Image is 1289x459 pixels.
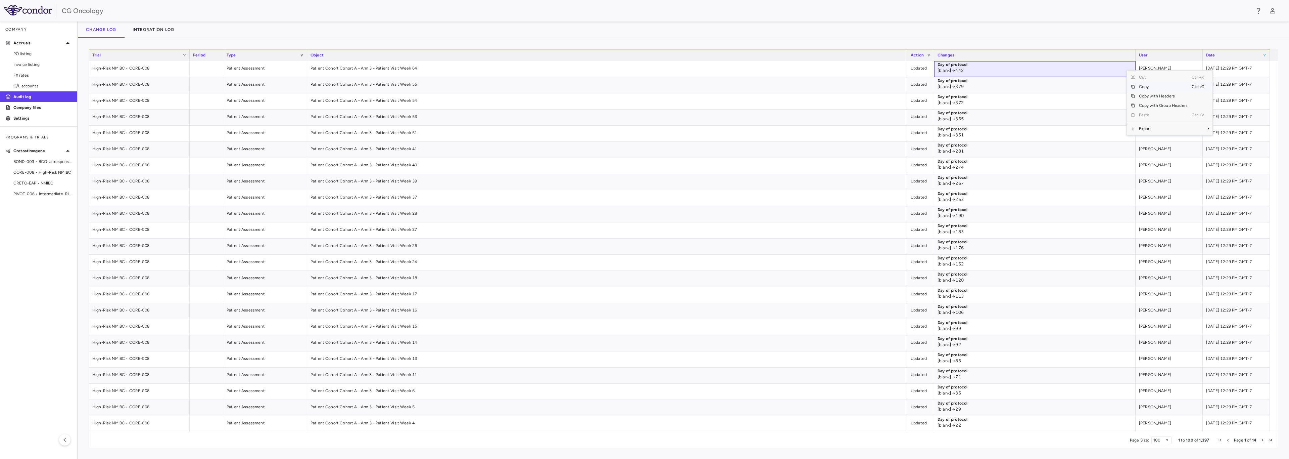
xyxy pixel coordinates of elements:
[907,110,934,125] div: Updated
[1206,53,1215,57] span: Date
[1136,222,1203,238] div: [PERSON_NAME]
[938,342,1132,348] p: [blank] → 92
[938,336,1132,342] p: Day of protocol
[307,319,907,335] div: Patient Cohort Cohort A - Arm 3 - Patient Visit Week 15
[307,222,907,238] div: Patient Cohort Cohort A - Arm 3 - Patient Visit Week 27
[223,319,307,335] div: Patient Assessment
[1203,287,1270,303] div: [DATE] 12:29 PM GMT-7
[13,94,72,100] p: Audit log
[1203,61,1270,77] div: [DATE] 12:29 PM GMT-7
[78,22,125,38] button: Change log
[1135,91,1192,101] span: Copy with Headers
[907,222,934,238] div: Updated
[938,261,1132,267] p: [blank] → 162
[938,164,1132,170] p: [blank] → 274
[13,61,72,68] span: Invoice listing
[223,335,307,351] div: Patient Assessment
[307,351,907,367] div: Patient Cohort Cohort A - Arm 3 - Patient Visit Week 13
[89,335,190,351] div: High-Risk NMIBC • CORE-008
[1178,438,1180,443] span: 1
[223,158,307,174] div: Patient Assessment
[223,271,307,287] div: Patient Assessment
[223,93,307,109] div: Patient Assessment
[1244,438,1246,443] span: 1
[89,61,190,77] div: High-Risk NMIBC • CORE-008
[938,197,1132,203] p: [blank] → 253
[311,53,324,57] span: Object
[907,271,934,287] div: Updated
[907,77,934,93] div: Updated
[907,319,934,335] div: Updated
[89,239,190,254] div: High-Risk NMIBC • CORE-008
[89,158,190,174] div: High-Risk NMIBC • CORE-008
[938,142,1132,148] p: Day of protocol
[938,277,1132,283] p: [blank] → 120
[1203,368,1270,383] div: [DATE] 12:29 PM GMT-7
[1203,222,1270,238] div: [DATE] 12:29 PM GMT-7
[1203,174,1270,190] div: [DATE] 12:29 PM GMT-7
[907,335,934,351] div: Updated
[89,206,190,222] div: High-Risk NMIBC • CORE-008
[307,271,907,287] div: Patient Cohort Cohort A - Arm 3 - Patient Visit Week 18
[938,384,1132,390] p: Day of protocol
[907,174,934,190] div: Updated
[1192,73,1206,82] span: Ctrl+X
[938,110,1132,116] p: Day of protocol
[307,287,907,303] div: Patient Cohort Cohort A - Arm 3 - Patient Visit Week 17
[1203,206,1270,222] div: [DATE] 12:29 PM GMT-7
[89,110,190,125] div: High-Risk NMIBC • CORE-008
[938,53,954,57] span: Changes
[223,351,307,367] div: Patient Assessment
[1136,206,1203,222] div: [PERSON_NAME]
[907,400,934,416] div: Updated
[938,303,1132,309] p: Day of protocol
[1136,400,1203,416] div: [PERSON_NAME]
[1199,438,1209,443] span: 1,397
[1136,174,1203,190] div: [PERSON_NAME]
[307,416,907,432] div: Patient Cohort Cohort A - Arm 3 - Patient Visit Week 4
[938,116,1132,122] p: [blank] → 365
[938,100,1132,106] p: [blank] → 372
[938,422,1132,428] p: [blank] → 22
[13,40,64,46] p: Accruals
[1203,416,1270,432] div: [DATE] 12:29 PM GMT-7
[89,222,190,238] div: High-Risk NMIBC • CORE-008
[89,190,190,206] div: High-Risk NMIBC • CORE-008
[907,368,934,383] div: Updated
[1203,319,1270,335] div: [DATE] 12:29 PM GMT-7
[1136,287,1203,303] div: [PERSON_NAME]
[223,190,307,206] div: Patient Assessment
[938,320,1132,326] p: Day of protocol
[1136,319,1203,335] div: [PERSON_NAME]
[938,287,1132,293] p: Day of protocol
[125,22,183,38] button: Integration log
[13,115,72,121] p: Settings
[1203,239,1270,254] div: [DATE] 12:29 PM GMT-7
[1136,158,1203,174] div: [PERSON_NAME]
[1203,93,1270,109] div: [DATE] 12:29 PM GMT-7
[907,61,934,77] div: Updated
[938,61,1132,68] p: Day of protocol
[1136,61,1203,77] div: [PERSON_NAME]
[1136,239,1203,254] div: [PERSON_NAME]
[1203,190,1270,206] div: [DATE] 12:29 PM GMT-7
[1135,82,1192,91] span: Copy
[1127,70,1213,136] div: Context Menu
[89,142,190,158] div: High-Risk NMIBC • CORE-008
[1218,438,1222,442] div: First Page
[89,400,190,416] div: High-Risk NMIBC • CORE-008
[193,53,205,57] span: Period
[1203,335,1270,351] div: [DATE] 12:29 PM GMT-7
[911,53,924,57] span: Action
[938,180,1132,186] p: [blank] → 267
[89,351,190,367] div: High-Risk NMIBC • CORE-008
[1135,73,1192,82] span: Cut
[938,174,1132,180] p: Day of protocol
[938,126,1132,132] p: Day of protocol
[307,77,907,93] div: Patient Cohort Cohort A - Arm 3 - Patient Visit Week 55
[907,384,934,400] div: Updated
[1226,438,1230,442] div: Previous Page
[938,213,1132,219] p: [blank] → 190
[223,142,307,158] div: Patient Assessment
[938,68,1132,74] p: [blank] → 442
